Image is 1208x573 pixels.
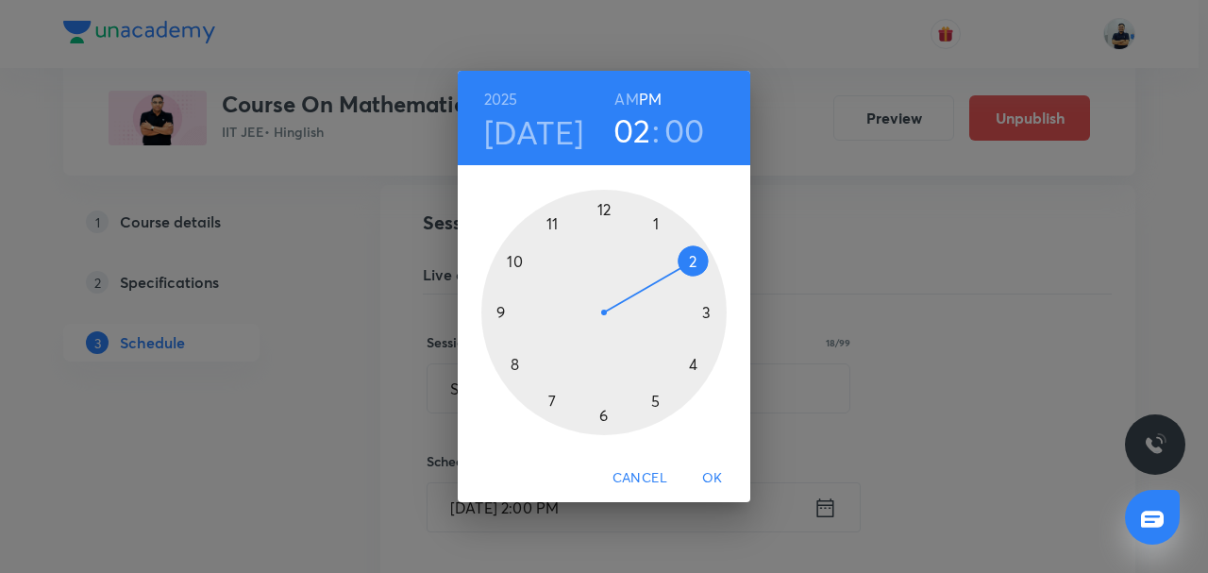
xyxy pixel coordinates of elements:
button: AM [614,86,638,112]
button: PM [639,86,662,112]
button: 00 [664,110,705,150]
button: OK [682,461,743,496]
span: Cancel [612,466,667,490]
button: Cancel [605,461,675,496]
button: [DATE] [484,112,584,152]
button: 2025 [484,86,518,112]
h3: : [652,110,660,150]
button: 02 [613,110,651,150]
span: OK [690,466,735,490]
